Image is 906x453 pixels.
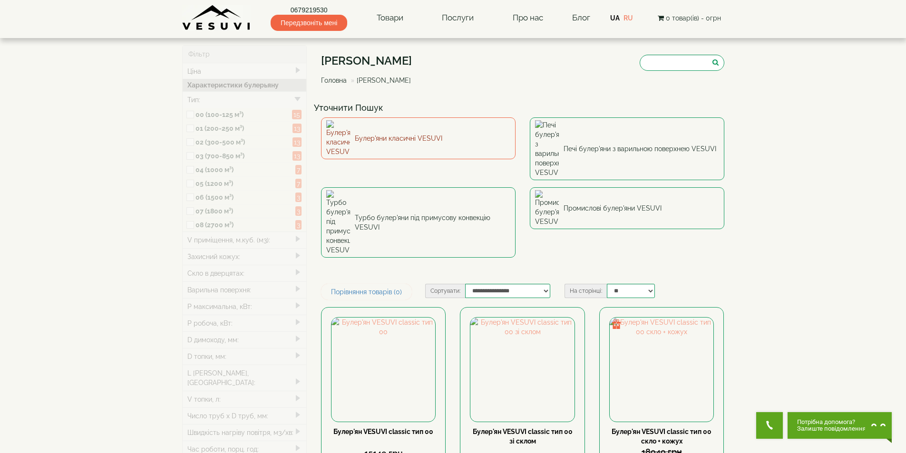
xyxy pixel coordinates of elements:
a: Головна [321,77,347,84]
li: [PERSON_NAME] [349,76,411,85]
span: 0 товар(ів) - 0грн [666,14,721,22]
a: Булер'ян VESUVI classic тип 00 [333,428,433,435]
a: Булер'ян VESUVI classic тип 00 скло + кожух [612,428,711,445]
a: Блог [572,13,590,22]
a: Про нас [503,7,553,29]
span: Потрібна допомога? [797,419,866,425]
img: Завод VESUVI [182,5,251,31]
h4: Уточнити Пошук [314,103,731,113]
h1: [PERSON_NAME] [321,55,418,67]
img: Булер'яни класичні VESUVI [326,120,350,156]
button: Chat button [788,412,892,439]
a: Порівняння товарів (0) [321,284,412,300]
a: Турбо булер'яни під примусову конвекцію VESUVI Турбо булер'яни під примусову конвекцію VESUVI [321,187,516,258]
a: 0679219530 [271,5,347,15]
img: Печі булер'яни з варильною поверхнею VESUVI [535,120,559,177]
a: Булер'ян VESUVI classic тип 00 зі склом [473,428,573,445]
img: Промислові булер'яни VESUVI [535,190,559,226]
label: Сортувати: [425,284,465,298]
img: Булер'ян VESUVI classic тип 00 зі склом [470,318,574,421]
a: Печі булер'яни з варильною поверхнею VESUVI Печі булер'яни з варильною поверхнею VESUVI [530,117,724,180]
span: Передзвоніть мені [271,15,347,31]
a: Товари [367,7,413,29]
button: Get Call button [756,412,783,439]
a: Промислові булер'яни VESUVI Промислові булер'яни VESUVI [530,187,724,229]
img: Булер'ян VESUVI classic тип 00 скло + кожух [610,318,713,421]
a: RU [623,14,633,22]
label: На сторінці: [565,284,607,298]
a: Булер'яни класичні VESUVI Булер'яни класичні VESUVI [321,117,516,159]
img: gift [612,319,621,329]
a: UA [610,14,620,22]
span: Залиште повідомлення [797,425,866,432]
a: Послуги [432,7,483,29]
img: Турбо булер'яни під примусову конвекцію VESUVI [326,190,350,255]
button: 0 товар(ів) - 0грн [655,13,724,23]
img: Булер'ян VESUVI classic тип 00 [331,318,435,421]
